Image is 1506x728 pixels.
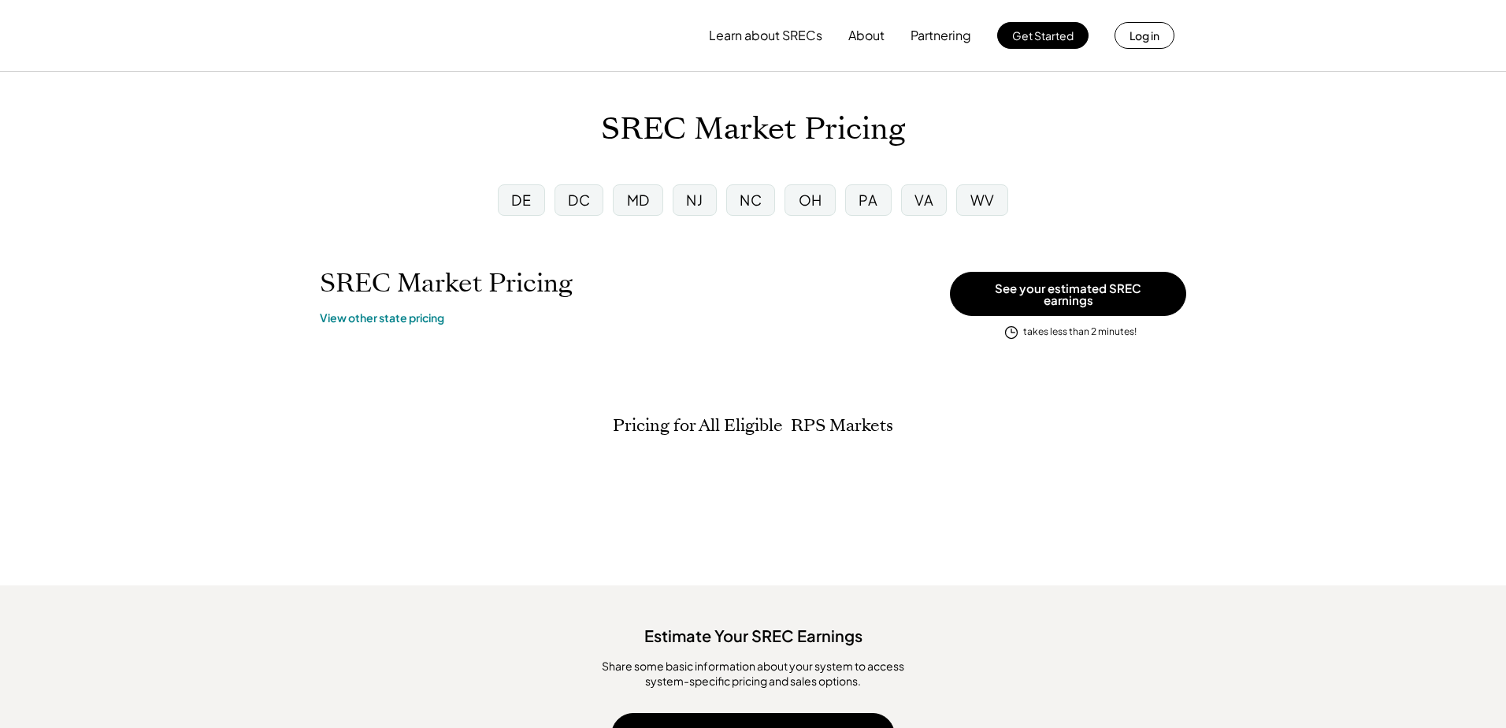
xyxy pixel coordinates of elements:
[709,20,822,51] button: Learn about SRECs
[848,20,885,51] button: About
[997,22,1089,49] button: Get Started
[799,190,822,210] div: OH
[601,111,905,148] h1: SREC Market Pricing
[914,190,933,210] div: VA
[950,272,1186,316] button: See your estimated SREC earnings
[911,20,971,51] button: Partnering
[580,659,926,689] div: ​Share some basic information about your system to access system-specific pricing and sales options.
[613,415,893,436] h2: Pricing for All Eligible RPS Markets
[686,190,703,210] div: NJ
[970,190,995,210] div: WV
[320,268,573,299] h1: SREC Market Pricing
[1023,325,1137,339] div: takes less than 2 minutes!
[320,310,444,326] a: View other state pricing
[568,190,590,210] div: DC
[16,617,1490,647] div: Estimate Your SREC Earnings
[511,190,531,210] div: DE
[627,190,650,210] div: MD
[740,190,762,210] div: NC
[1115,22,1174,49] button: Log in
[332,9,462,62] img: yH5BAEAAAAALAAAAAABAAEAAAIBRAA7
[859,190,877,210] div: PA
